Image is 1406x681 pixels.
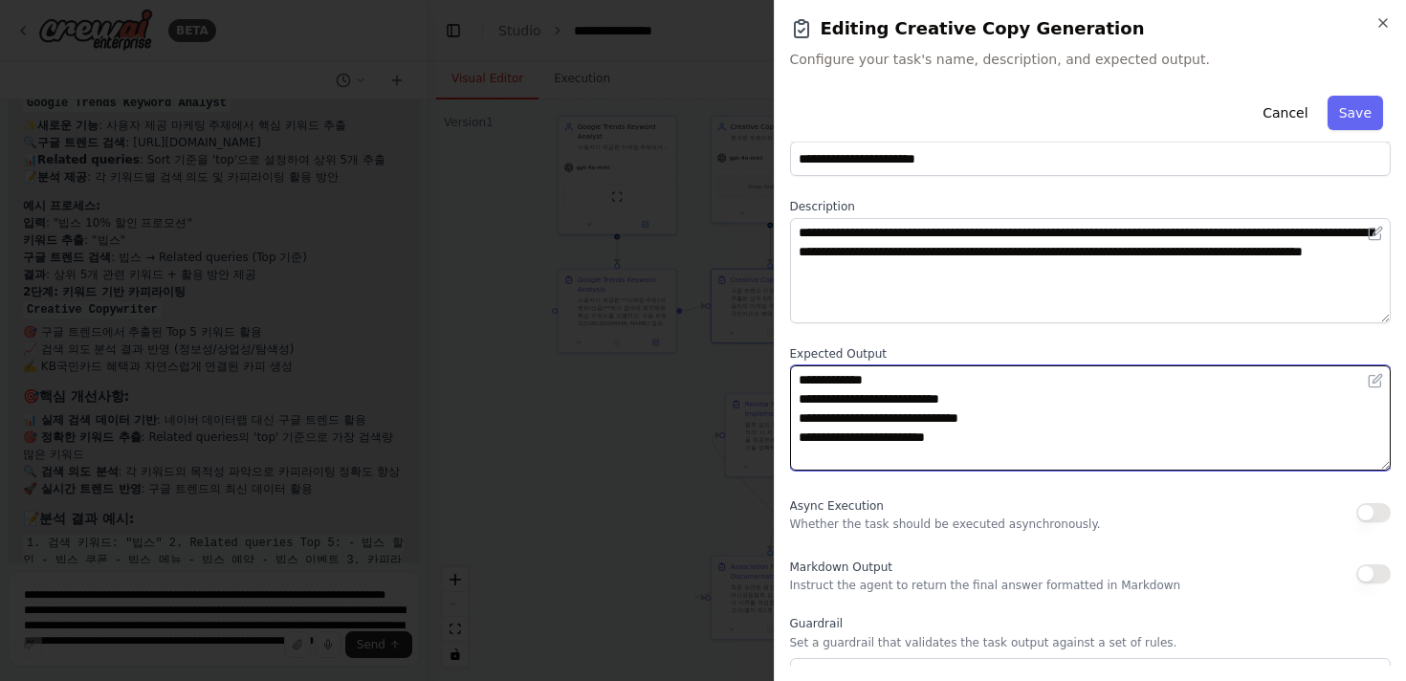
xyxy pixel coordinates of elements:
span: Markdown Output [790,560,892,574]
p: Instruct the agent to return the final answer formatted in Markdown [790,578,1181,593]
button: Open in editor [1364,369,1387,392]
label: Guardrail [790,616,1392,631]
button: Save [1328,96,1383,130]
p: Whether the task should be executed asynchronously. [790,516,1101,532]
span: Async Execution [790,499,884,513]
button: Cancel [1251,96,1319,130]
span: Configure your task's name, description, and expected output. [790,50,1392,69]
label: Expected Output [790,346,1392,362]
label: Description [790,199,1392,214]
p: Set a guardrail that validates the task output against a set of rules. [790,635,1392,650]
button: Open in editor [1364,222,1387,245]
h2: Editing Creative Copy Generation [790,15,1392,42]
